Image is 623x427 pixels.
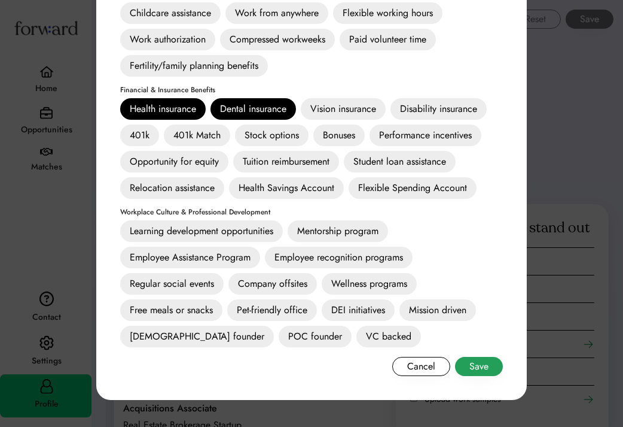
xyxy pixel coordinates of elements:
[340,29,436,50] div: Paid volunteer time
[455,357,503,376] button: Save
[120,55,268,77] div: Fertility/family planning benefits
[120,2,221,24] div: Childcare assistance
[120,299,222,321] div: Free meals or snacks
[225,2,328,24] div: Work from anywhere
[120,326,274,347] div: [DEMOGRAPHIC_DATA] founder
[227,299,317,321] div: Pet-friendly office
[265,247,413,268] div: Employee recognition programs
[279,326,352,347] div: POC founder
[164,125,230,146] div: 401k Match
[229,177,344,199] div: Health Savings Account
[233,151,339,172] div: Tuition reimbursement
[120,151,228,172] div: Opportunity for equity
[288,220,388,242] div: Mentorship program
[120,177,224,199] div: Relocation assistance
[228,273,317,295] div: Company offsites
[301,98,386,120] div: Vision insurance
[120,220,283,242] div: Learning development opportunities
[322,299,395,321] div: DEI initiatives
[344,151,456,172] div: Student loan assistance
[392,357,450,376] button: Cancel
[120,98,206,120] div: Health insurance
[349,177,477,199] div: Flexible Spending Account
[369,125,481,146] div: Performance incentives
[390,98,487,120] div: Disability insurance
[313,125,365,146] div: Bonuses
[120,29,215,50] div: Work authorization
[120,273,224,295] div: Regular social events
[333,2,442,24] div: Flexible working hours
[322,273,417,295] div: Wellness programs
[399,299,476,321] div: Mission driven
[220,29,335,50] div: Compressed workweeks
[235,125,309,146] div: Stock options
[120,125,159,146] div: 401k
[120,86,215,93] div: Financial & Insurance Benefits
[210,98,296,120] div: Dental insurance
[120,208,270,216] div: Workplace Culture & Professional Development
[120,247,260,268] div: Employee Assistance Program
[356,326,421,347] div: VC backed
